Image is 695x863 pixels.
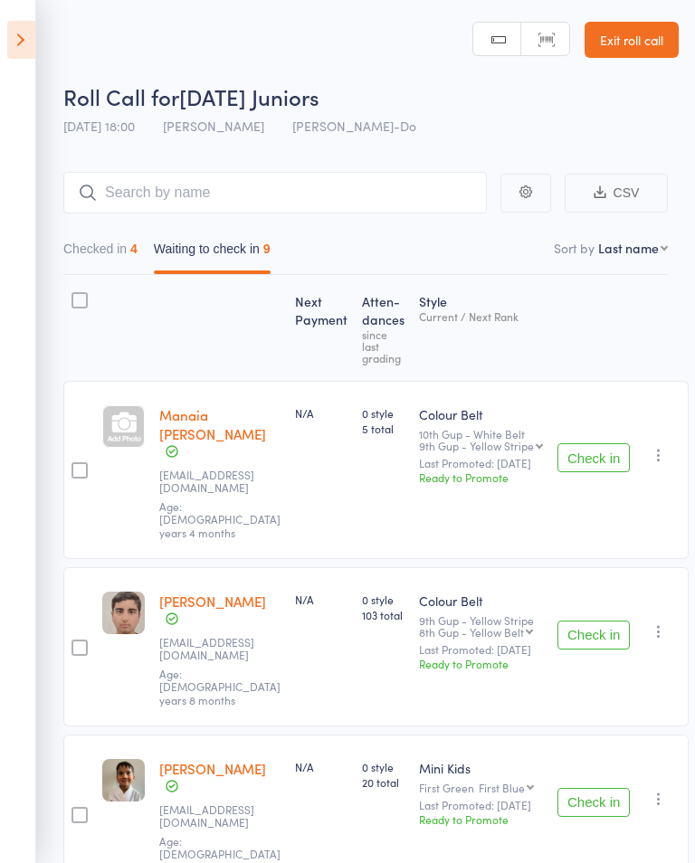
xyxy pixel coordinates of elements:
div: 10th Gup - White Belt [419,428,543,451]
span: 0 style [362,405,405,421]
div: N/A [295,592,347,607]
span: [DATE] Juniors [179,81,319,111]
small: Last Promoted: [DATE] [419,799,543,811]
span: 20 total [362,774,405,790]
label: Sort by [554,239,595,257]
span: 0 style [362,759,405,774]
span: 5 total [362,421,405,436]
div: First Blue [479,782,525,793]
div: N/A [295,759,347,774]
div: Atten­dances [355,283,412,373]
a: [PERSON_NAME] [159,592,266,611]
div: 4 [130,242,138,256]
div: Current / Next Rank [419,310,543,322]
span: [PERSON_NAME] [163,117,264,135]
input: Search by name [63,172,487,213]
span: Age: [DEMOGRAPHIC_DATA] years 4 months [159,498,281,540]
div: Ready to Promote [419,811,543,827]
a: Exit roll call [585,22,679,58]
div: N/A [295,405,347,421]
button: Check in [557,443,630,472]
small: manaiakahi405@gmail.com [159,469,277,495]
div: since last grading [362,328,405,364]
button: Check in [557,788,630,817]
span: 0 style [362,592,405,607]
div: Ready to Promote [419,469,543,485]
button: CSV [565,174,668,213]
a: Manaia [PERSON_NAME] [159,405,266,443]
div: 8th Gup - Yellow Belt [419,626,524,638]
button: Checked in4 [63,232,138,274]
span: [DATE] 18:00 [63,117,135,135]
div: Mini Kids [419,759,543,777]
span: Roll Call for [63,81,179,111]
button: Check in [557,621,630,650]
small: tarzjugessur@yahoo.co.nz [159,803,277,830]
div: Style [412,283,550,373]
small: Last Promoted: [DATE] [419,643,543,656]
div: Colour Belt [419,592,543,610]
img: image1679779642.png [102,759,145,801]
div: 9 [263,242,271,256]
div: Colour Belt [419,405,543,423]
div: First Green [419,782,543,793]
div: Ready to Promote [419,656,543,671]
div: 9th Gup - Yellow Stripe [419,614,543,638]
div: 9th Gup - Yellow Stripe [419,440,534,451]
small: majidh1972@yahoo.com [159,636,277,662]
a: [PERSON_NAME] [159,759,266,778]
div: Last name [598,239,659,257]
div: Next Payment [288,283,355,373]
small: Last Promoted: [DATE] [419,457,543,469]
span: [PERSON_NAME]-Do [292,117,416,135]
button: Waiting to check in9 [154,232,271,274]
span: 103 total [362,607,405,622]
span: Age: [DEMOGRAPHIC_DATA] years 8 months [159,666,281,707]
img: image1710306569.png [102,592,145,634]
